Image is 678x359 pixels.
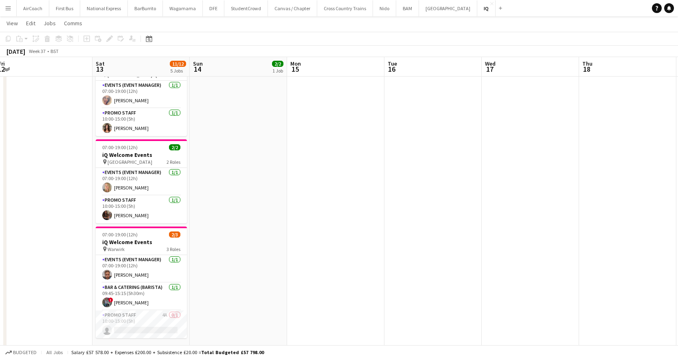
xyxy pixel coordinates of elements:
span: [GEOGRAPHIC_DATA] [108,159,152,165]
span: Mon [290,60,301,67]
span: 2/2 [272,61,283,67]
div: 5 Jobs [170,68,186,74]
app-job-card: 07:00-19:00 (12h)2/2iQ Welcome Events [GEOGRAPHIC_DATA]2 RolesEvents (Event Manager)1/107:00-19:0... [96,139,187,223]
span: Total Budgeted £57 798.00 [201,349,264,355]
a: Edit [23,18,39,29]
button: Cross Country Trains [317,0,373,16]
span: 3 Roles [167,246,180,252]
span: 07:00-19:00 (12h) [102,231,138,238]
span: 15 [289,64,301,74]
app-card-role: Promo Staff4A0/110:00-15:00 (5h) [96,311,187,338]
div: 1 Job [272,68,283,74]
span: 13 [94,64,105,74]
a: View [3,18,21,29]
span: Comms [64,20,82,27]
button: DFE [203,0,224,16]
span: Jobs [44,20,56,27]
span: 2/3 [169,231,180,238]
app-card-role: Events (Event Manager)1/107:00-19:00 (12h)[PERSON_NAME] [96,255,187,283]
app-card-role: Events (Event Manager)1/107:00-19:00 (12h)[PERSON_NAME] [96,168,187,196]
span: 14 [192,64,203,74]
button: AirCoach [17,0,49,16]
div: [DATE] [7,47,25,55]
button: BarBurrito [128,0,163,16]
span: Thu [582,60,592,67]
span: Wed [485,60,496,67]
button: [GEOGRAPHIC_DATA] [419,0,477,16]
app-job-card: 07:00-19:00 (12h)2/3iQ Welcome Events Warwirk3 RolesEvents (Event Manager)1/107:00-19:00 (12h)[PE... [96,227,187,338]
button: Canvas / Chapter [268,0,317,16]
div: Salary £57 578.00 + Expenses £200.00 + Subsistence £20.00 = [71,349,264,355]
span: View [7,20,18,27]
span: Budgeted [13,350,37,355]
button: Budgeted [4,348,38,357]
span: Tue [388,60,397,67]
span: Sun [193,60,203,67]
app-card-role: Promo Staff1/110:00-15:00 (5h)[PERSON_NAME] [96,196,187,223]
span: All jobs [45,349,64,355]
button: Wagamama [163,0,203,16]
span: 2/2 [169,144,180,150]
app-job-card: 07:00-19:00 (12h)2/2iQ Welcome Events [GEOGRAPHIC_DATA] - [GEOGRAPHIC_DATA]2 RolesEvents (Event M... [96,52,187,136]
button: StudentCrowd [224,0,268,16]
span: 07:00-19:00 (12h) [102,144,138,150]
span: 18 [581,64,592,74]
button: First Bus [49,0,80,16]
span: Sat [96,60,105,67]
span: Edit [26,20,35,27]
h3: iQ Welcome Events [96,238,187,246]
span: ! [108,297,113,302]
span: 16 [386,64,397,74]
h3: iQ Welcome Events [96,151,187,159]
a: Comms [61,18,86,29]
span: Week 37 [27,48,47,54]
a: Jobs [40,18,59,29]
button: IQ [477,0,496,16]
span: 17 [484,64,496,74]
button: National Express [80,0,128,16]
button: Nido [373,0,396,16]
app-card-role: Bar & Catering (Barista)1/109:45-15:15 (5h30m)![PERSON_NAME] [96,283,187,311]
button: BAM [396,0,419,16]
app-card-role: Events (Event Manager)1/107:00-19:00 (12h)[PERSON_NAME] [96,81,187,108]
span: 11/12 [170,61,186,67]
span: 2 Roles [167,159,180,165]
app-card-role: Promo Staff1/110:00-15:00 (5h)[PERSON_NAME] [96,108,187,136]
div: BST [50,48,59,54]
span: Warwirk [108,246,125,252]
